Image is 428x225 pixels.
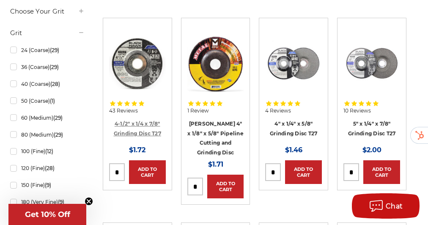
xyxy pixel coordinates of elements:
[129,146,145,154] span: $1.72
[285,146,302,154] span: $1.46
[109,24,166,99] a: BHA grinding wheels for 4.5 inch angle grinder
[10,93,85,108] a: 50 (Coarse)
[10,178,85,192] a: 150 (Fine)
[10,43,85,58] a: 24 (Coarse)
[85,197,93,206] button: Close teaser
[348,121,395,137] a: 5" x 1/4" x 7/8" Grinding Disc T27
[50,47,59,53] span: (29)
[10,6,85,16] h5: Choose Your Grit
[187,121,244,156] a: [PERSON_NAME] 4" x 1/8" x 5/8" Pipeline Cutting and Grinding Disc
[25,210,70,219] span: Get 10% Off
[54,132,63,138] span: (29)
[45,165,55,171] span: (28)
[207,175,244,198] a: Add to Cart
[114,121,161,137] a: 4-1/2" x 1/4 x 7/8" Grinding Disc T27
[49,64,59,70] span: (29)
[45,182,51,188] span: (9)
[10,195,85,209] a: 180 (Very Fine)
[187,108,209,113] span: 1 Review
[208,160,223,168] span: $1.71
[58,199,64,205] span: (9)
[10,60,85,74] a: 36 (Coarse)
[45,148,53,154] span: (12)
[187,35,244,92] img: Mercer 4" x 1/8" x 5/8 Cutting and Light Grinding Wheel
[363,160,400,184] a: Add to Cart
[187,24,244,99] a: Mercer 4" x 1/8" x 5/8 Cutting and Light Grinding Wheel
[50,98,55,104] span: (1)
[386,202,403,210] span: Chat
[109,35,166,92] img: BHA grinding wheels for 4.5 inch angle grinder
[10,28,85,38] h5: Grit
[109,108,138,113] span: 43 Reviews
[265,108,291,113] span: 4 Reviews
[10,77,85,91] a: 40 (Coarse)
[343,35,400,92] img: 5 inch x 1/4 inch BHA grinding disc
[10,144,85,159] a: 100 (Fine)
[285,160,322,184] a: Add to Cart
[270,121,317,137] a: 4" x 1/4" x 5/8" Grinding Disc T27
[343,108,371,113] span: 10 Reviews
[10,110,85,125] a: 60 (Medium)
[10,161,85,176] a: 120 (Fine)
[343,24,400,99] a: 5 inch x 1/4 inch BHA grinding disc
[129,160,166,184] a: Add to Cart
[362,146,381,154] span: $2.00
[53,115,63,121] span: (29)
[265,24,322,99] a: 4 inch BHA grinding wheels
[10,127,85,142] a: 80 (Medium)
[352,193,420,219] button: Chat
[8,204,86,225] div: Get 10% OffClose teaser
[50,81,60,87] span: (28)
[265,35,322,92] img: 4 inch BHA grinding wheels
